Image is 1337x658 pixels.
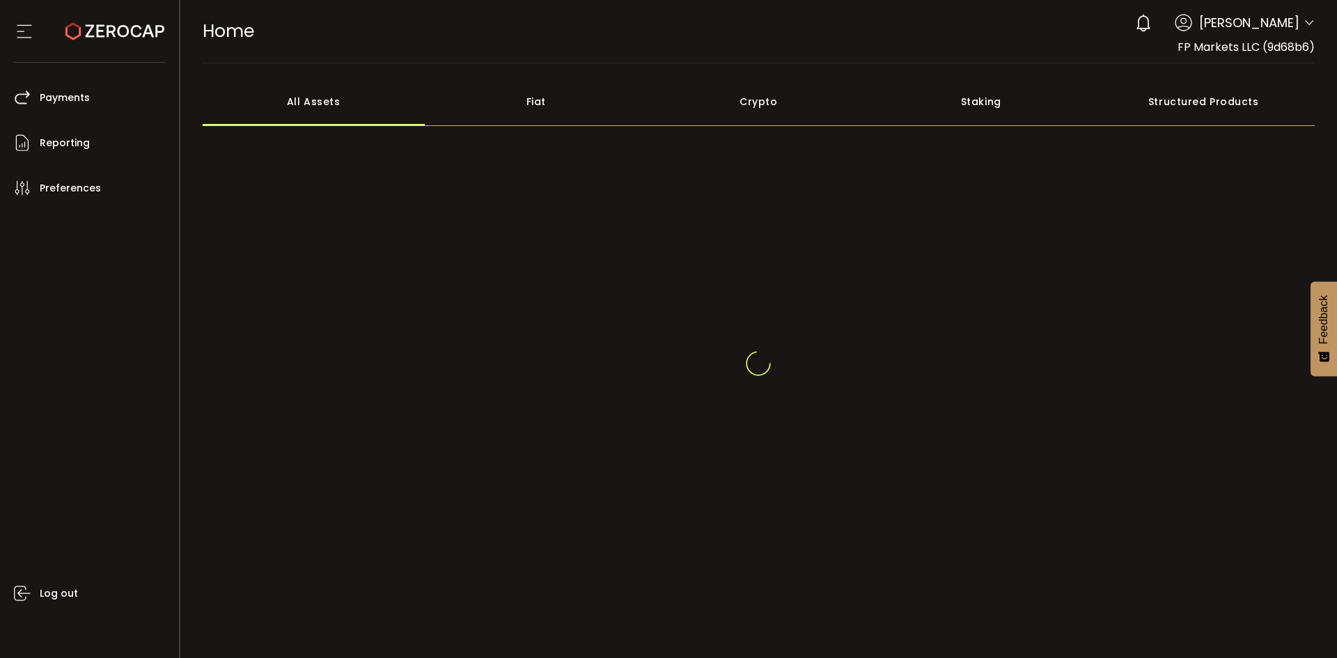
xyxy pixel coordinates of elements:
[40,583,78,604] span: Log out
[1199,13,1299,32] span: [PERSON_NAME]
[1178,39,1315,55] span: FP Markets LLC (9d68b6)
[648,77,870,126] div: Crypto
[40,88,90,108] span: Payments
[425,77,648,126] div: Fiat
[203,77,425,126] div: All Assets
[40,178,101,198] span: Preferences
[870,77,1093,126] div: Staking
[1093,77,1315,126] div: Structured Products
[40,133,90,153] span: Reporting
[203,19,254,43] span: Home
[1311,281,1337,376] button: Feedback - Show survey
[1318,295,1330,344] span: Feedback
